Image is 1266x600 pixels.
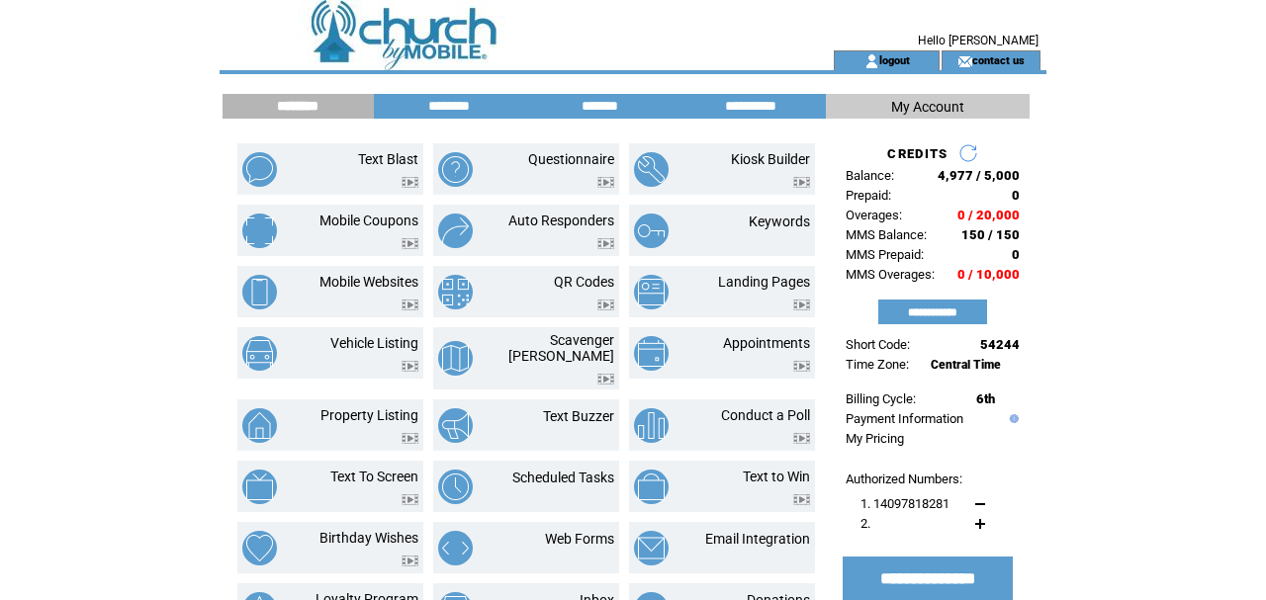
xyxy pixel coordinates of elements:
[508,332,614,364] a: Scavenger [PERSON_NAME]
[438,531,473,565] img: web-forms.png
[242,408,277,443] img: property-listing.png
[242,214,277,248] img: mobile-coupons.png
[846,357,909,372] span: Time Zone:
[358,151,418,167] a: Text Blast
[438,408,473,443] img: text-buzzer.png
[705,531,810,547] a: Email Integration
[242,470,277,504] img: text-to-screen.png
[1012,188,1020,203] span: 0
[330,469,418,484] a: Text To Screen
[718,274,810,290] a: Landing Pages
[846,391,916,406] span: Billing Cycle:
[891,99,964,115] span: My Account
[402,177,418,188] img: video.png
[846,267,935,282] span: MMS Overages:
[545,531,614,547] a: Web Forms
[597,374,614,385] img: video.png
[846,208,902,222] span: Overages:
[438,152,473,187] img: questionnaire.png
[976,391,995,406] span: 6th
[634,152,669,187] img: kiosk-builder.png
[402,300,418,310] img: video.png
[931,358,1001,372] span: Central Time
[721,407,810,423] a: Conduct a Poll
[597,177,614,188] img: video.png
[242,152,277,187] img: text-blast.png
[554,274,614,290] a: QR Codes
[846,188,891,203] span: Prepaid:
[846,247,924,262] span: MMS Prepaid:
[846,431,904,446] a: My Pricing
[402,433,418,444] img: video.png
[438,341,473,376] img: scavenger-hunt.png
[242,275,277,309] img: mobile-websites.png
[879,53,910,66] a: logout
[330,335,418,351] a: Vehicle Listing
[793,177,810,188] img: video.png
[957,208,1020,222] span: 0 / 20,000
[749,214,810,229] a: Keywords
[402,556,418,566] img: video.png
[957,267,1020,282] span: 0 / 10,000
[864,53,879,69] img: account_icon.gif
[793,300,810,310] img: video.png
[793,494,810,505] img: video.png
[597,238,614,249] img: video.png
[438,470,473,504] img: scheduled-tasks.png
[846,168,894,183] span: Balance:
[793,361,810,372] img: video.png
[512,470,614,485] a: Scheduled Tasks
[634,408,669,443] img: conduct-a-poll.png
[319,530,418,546] a: Birthday Wishes
[961,227,1020,242] span: 150 / 150
[972,53,1025,66] a: contact us
[242,531,277,565] img: birthday-wishes.png
[634,275,669,309] img: landing-pages.png
[1005,414,1019,423] img: help.gif
[634,531,669,565] img: email-integration.png
[402,238,418,249] img: video.png
[402,361,418,372] img: video.png
[846,471,962,486] span: Authorized Numbers:
[634,336,669,371] img: appointments.png
[319,213,418,228] a: Mobile Coupons
[723,335,810,351] a: Appointments
[860,496,949,511] span: 1. 14097818281
[743,469,810,484] a: Text to Win
[597,300,614,310] img: video.png
[438,214,473,248] img: auto-responders.png
[846,411,963,426] a: Payment Information
[543,408,614,424] a: Text Buzzer
[242,336,277,371] img: vehicle-listing.png
[1012,247,1020,262] span: 0
[846,227,927,242] span: MMS Balance:
[918,34,1039,47] span: Hello [PERSON_NAME]
[402,494,418,505] img: video.png
[938,168,1020,183] span: 4,977 / 5,000
[793,433,810,444] img: video.png
[957,53,972,69] img: contact_us_icon.gif
[887,146,948,161] span: CREDITS
[731,151,810,167] a: Kiosk Builder
[438,275,473,309] img: qr-codes.png
[528,151,614,167] a: Questionnaire
[634,470,669,504] img: text-to-win.png
[508,213,614,228] a: Auto Responders
[860,516,870,531] span: 2.
[634,214,669,248] img: keywords.png
[319,274,418,290] a: Mobile Websites
[980,337,1020,352] span: 54244
[846,337,910,352] span: Short Code:
[320,407,418,423] a: Property Listing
